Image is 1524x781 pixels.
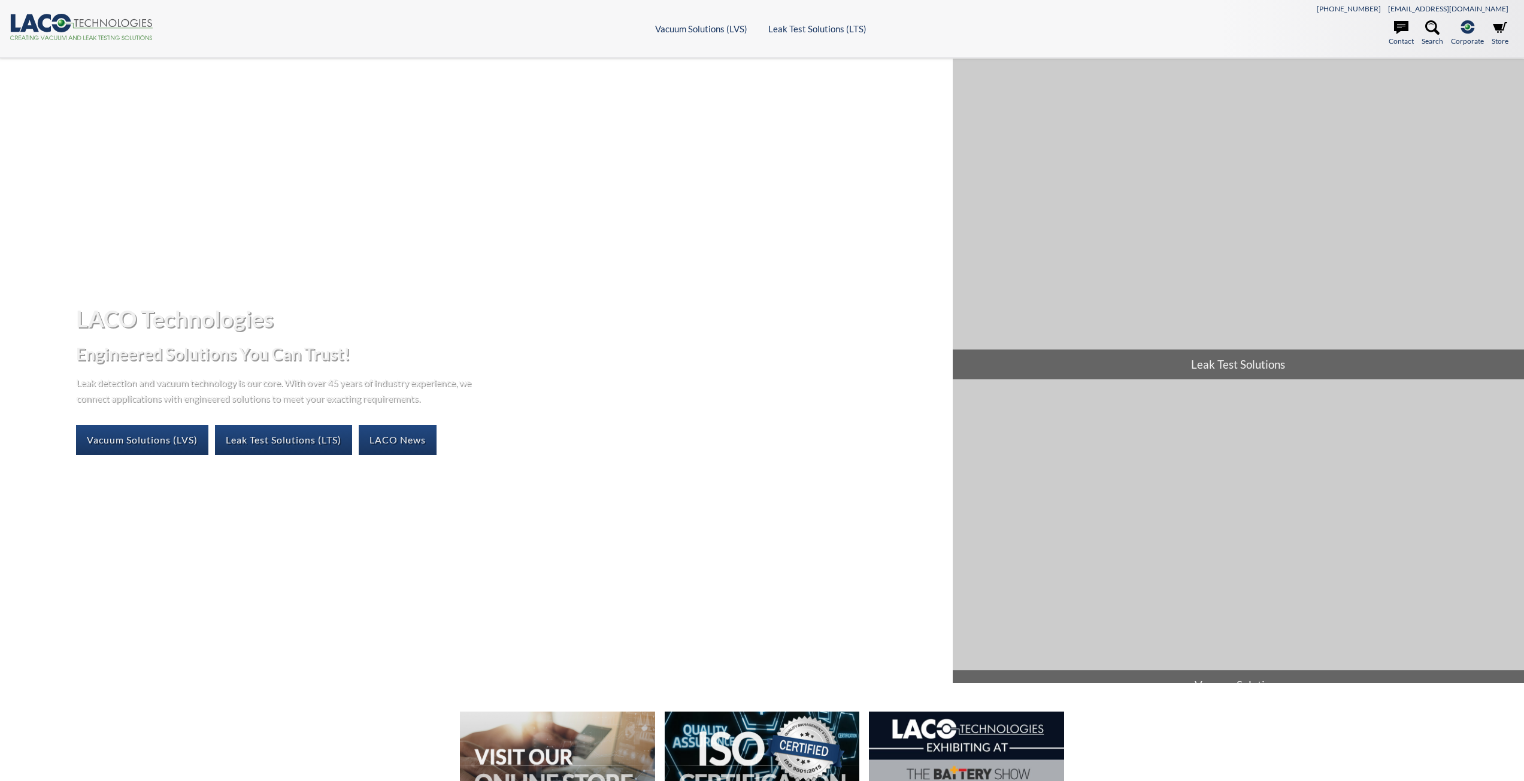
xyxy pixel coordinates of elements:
a: Store [1492,20,1508,47]
span: Corporate [1451,35,1484,47]
a: Contact [1389,20,1414,47]
span: Leak Test Solutions [953,350,1524,379]
a: Leak Test Solutions (LTS) [768,23,866,34]
h1: LACO Technologies [76,304,943,333]
a: Leak Test Solutions [953,59,1524,379]
a: [EMAIL_ADDRESS][DOMAIN_NAME] [1388,4,1508,13]
a: Leak Test Solutions (LTS) [215,425,352,455]
span: Vacuum Solutions [953,670,1524,700]
a: LACO News [359,425,437,455]
a: [PHONE_NUMBER] [1317,4,1381,13]
a: Vacuum Solutions (LVS) [76,425,208,455]
p: Leak detection and vacuum technology is our core. With over 45 years of industry experience, we c... [76,375,477,405]
a: Vacuum Solutions (LVS) [655,23,747,34]
h2: Engineered Solutions You Can Trust! [76,343,943,365]
a: Search [1422,20,1443,47]
a: Vacuum Solutions [953,380,1524,701]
